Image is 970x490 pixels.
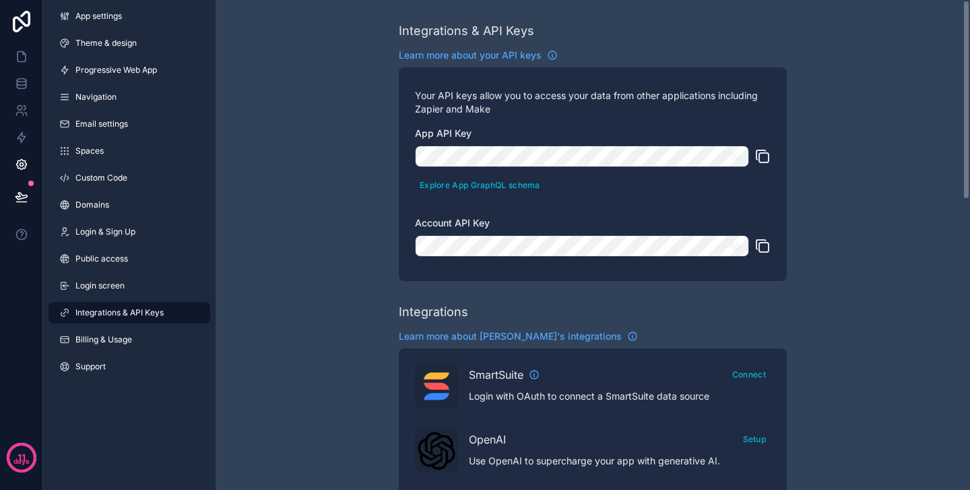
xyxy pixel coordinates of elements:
[48,167,210,189] a: Custom Code
[415,175,545,195] button: Explore App GraphQL schema
[48,113,210,135] a: Email settings
[13,456,30,467] p: days
[415,177,545,191] a: Explore App GraphQL schema
[48,356,210,377] a: Support
[399,330,622,343] span: Learn more about [PERSON_NAME]'s integrations
[75,173,127,183] span: Custom Code
[415,89,771,116] p: Your API keys allow you to access your data from other applications including Zapier and Make
[75,38,137,49] span: Theme & design
[415,217,490,228] span: Account API Key
[75,200,109,210] span: Domains
[75,307,164,318] span: Integrations & API Keys
[75,11,122,22] span: App settings
[399,49,542,62] span: Learn more about your API keys
[48,329,210,350] a: Billing & Usage
[18,451,26,464] p: 11
[48,302,210,324] a: Integrations & API Keys
[469,431,506,448] span: OpenAI
[48,140,210,162] a: Spaces
[48,5,210,27] a: App settings
[399,49,558,62] a: Learn more about your API keys
[399,22,534,40] div: Integrations & API Keys
[75,253,128,264] span: Public access
[48,248,210,270] a: Public access
[48,59,210,81] a: Progressive Web App
[418,432,455,470] img: OpenAI
[48,221,210,243] a: Login & Sign Up
[399,330,638,343] a: Learn more about [PERSON_NAME]'s integrations
[75,361,106,372] span: Support
[469,390,771,403] p: Login with OAuth to connect a SmartSuite data source
[418,367,455,405] img: SmartSuite
[75,92,117,102] span: Navigation
[415,127,472,139] span: App API Key
[48,32,210,54] a: Theme & design
[399,303,468,321] div: Integrations
[75,65,157,75] span: Progressive Web App
[75,146,104,156] span: Spaces
[75,119,128,129] span: Email settings
[738,431,771,445] a: Setup
[727,367,771,380] a: Connect
[75,226,135,237] span: Login & Sign Up
[738,429,771,449] button: Setup
[48,275,210,297] a: Login screen
[75,334,132,345] span: Billing & Usage
[469,454,771,468] p: Use OpenAI to supercharge your app with generative AI.
[48,86,210,108] a: Navigation
[469,367,523,383] span: SmartSuite
[48,194,210,216] a: Domains
[727,365,771,384] button: Connect
[75,280,125,291] span: Login screen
